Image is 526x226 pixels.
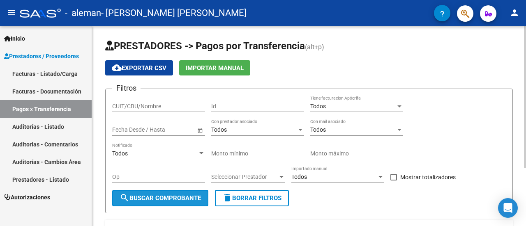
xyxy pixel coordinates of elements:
[310,103,326,110] span: Todos
[310,126,326,133] span: Todos
[186,64,244,72] span: Importar Manual
[112,126,142,133] input: Fecha inicio
[105,60,173,75] button: Exportar CSV
[105,40,305,52] span: PRESTADORES -> Pagos por Transferencia
[4,193,50,202] span: Autorizaciones
[112,64,166,72] span: Exportar CSV
[196,126,204,135] button: Open calendar
[101,4,247,22] span: - [PERSON_NAME] [PERSON_NAME]
[222,193,232,203] mat-icon: delete
[112,150,128,157] span: Todos
[149,126,189,133] input: Fecha fin
[498,198,518,218] div: Open Intercom Messenger
[112,190,208,206] button: Buscar Comprobante
[112,82,141,94] h3: Filtros
[4,34,25,43] span: Inicio
[112,63,122,73] mat-icon: cloud_download
[400,172,456,182] span: Mostrar totalizadores
[211,126,227,133] span: Todos
[211,173,278,180] span: Seleccionar Prestador
[179,60,250,75] button: Importar Manual
[120,193,129,203] mat-icon: search
[65,4,101,22] span: - aleman
[7,8,16,18] mat-icon: menu
[120,194,201,202] span: Buscar Comprobante
[222,194,281,202] span: Borrar Filtros
[510,8,519,18] mat-icon: person
[305,43,324,51] span: (alt+p)
[4,52,79,61] span: Prestadores / Proveedores
[215,190,289,206] button: Borrar Filtros
[291,173,307,180] span: Todos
